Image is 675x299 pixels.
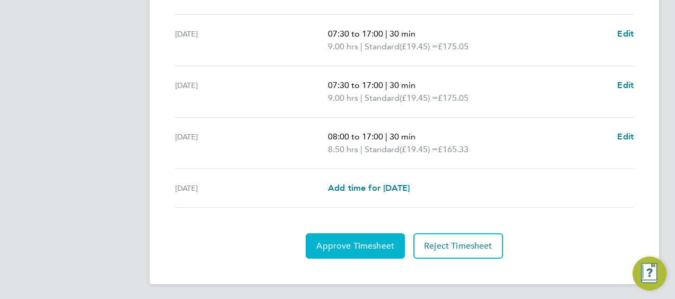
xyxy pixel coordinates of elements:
[316,241,394,251] span: Approve Timesheet
[400,93,438,103] span: (£19.45) =
[390,80,416,90] span: 30 min
[400,144,438,154] span: (£19.45) =
[328,144,358,154] span: 8.50 hrs
[400,41,438,51] span: (£19.45) =
[617,80,634,90] span: Edit
[328,93,358,103] span: 9.00 hrs
[438,93,469,103] span: £175.05
[617,131,634,142] span: Edit
[390,131,416,142] span: 30 min
[385,131,387,142] span: |
[617,29,634,39] span: Edit
[306,233,405,259] button: Approve Timesheet
[175,28,328,53] div: [DATE]
[360,41,362,51] span: |
[385,29,387,39] span: |
[360,144,362,154] span: |
[424,241,492,251] span: Reject Timesheet
[438,144,469,154] span: £165.33
[360,93,362,103] span: |
[328,182,410,195] a: Add time for [DATE]
[328,41,358,51] span: 9.00 hrs
[365,143,400,156] span: Standard
[175,182,328,195] div: [DATE]
[617,28,634,40] a: Edit
[328,29,383,39] span: 07:30 to 17:00
[385,80,387,90] span: |
[633,257,667,291] button: Engage Resource Center
[365,40,400,53] span: Standard
[328,183,410,193] span: Add time for [DATE]
[617,130,634,143] a: Edit
[365,92,400,104] span: Standard
[328,80,383,90] span: 07:30 to 17:00
[413,233,503,259] button: Reject Timesheet
[175,130,328,156] div: [DATE]
[390,29,416,39] span: 30 min
[617,79,634,92] a: Edit
[328,131,383,142] span: 08:00 to 17:00
[438,41,469,51] span: £175.05
[175,79,328,104] div: [DATE]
